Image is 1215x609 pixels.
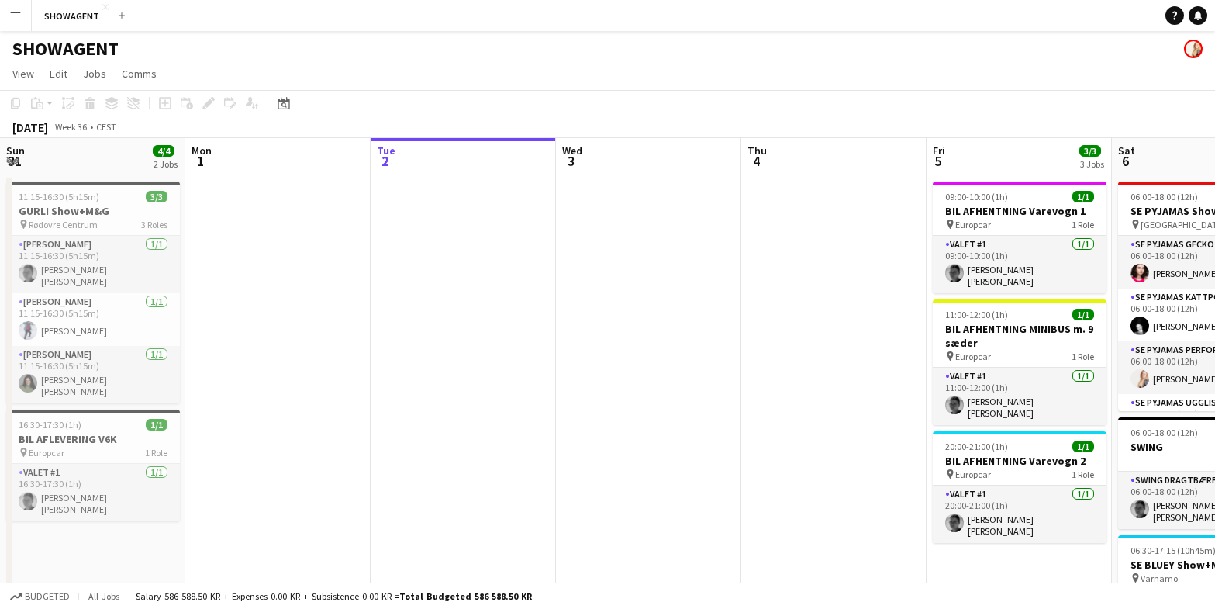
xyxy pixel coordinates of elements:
[1080,158,1104,170] div: 3 Jobs
[154,158,178,170] div: 2 Jobs
[189,152,212,170] span: 1
[6,144,25,157] span: Sun
[933,486,1106,543] app-card-role: Valet #11/120:00-21:00 (1h)[PERSON_NAME] [PERSON_NAME] [PERSON_NAME]
[6,346,180,403] app-card-role: [PERSON_NAME]1/111:15-16:30 (5h15m)[PERSON_NAME] [PERSON_NAME]
[955,351,991,362] span: Europcar
[50,67,67,81] span: Edit
[6,464,180,521] app-card-role: Valet #11/116:30-17:30 (1h)[PERSON_NAME] [PERSON_NAME] [PERSON_NAME]
[32,1,112,31] button: SHOWAGENT
[375,152,395,170] span: 2
[955,469,991,480] span: Europcar
[1072,351,1094,362] span: 1 Role
[43,64,74,84] a: Edit
[145,447,167,458] span: 1 Role
[85,590,123,602] span: All jobs
[1184,40,1203,58] app-user-avatar: Carolina Lybeck-Nørgaard
[6,410,180,521] app-job-card: 16:30-17:30 (1h)1/1BIL AFLEVERING V6K Europcar1 RoleValet #11/116:30-17:30 (1h)[PERSON_NAME] [PER...
[933,431,1106,543] app-job-card: 20:00-21:00 (1h)1/1BIL AFHENTNING Varevogn 2 Europcar1 RoleValet #11/120:00-21:00 (1h)[PERSON_NAM...
[1072,309,1094,320] span: 1/1
[6,182,180,403] app-job-card: 11:15-16:30 (5h15m)3/3GURLI Show+M&G Rødovre Centrum3 Roles[PERSON_NAME]1/111:15-16:30 (5h15m)[PE...
[96,121,116,133] div: CEST
[153,145,174,157] span: 4/4
[146,419,167,431] span: 1/1
[933,368,1106,425] app-card-role: Valet #11/111:00-12:00 (1h)[PERSON_NAME] [PERSON_NAME] [PERSON_NAME]
[1118,144,1135,157] span: Sat
[1130,427,1198,438] span: 06:00-18:00 (12h)
[1072,441,1094,452] span: 1/1
[933,144,945,157] span: Fri
[12,119,48,135] div: [DATE]
[6,64,40,84] a: View
[192,144,212,157] span: Mon
[19,191,99,202] span: 11:15-16:30 (5h15m)
[12,67,34,81] span: View
[399,590,532,602] span: Total Budgeted 586 588.50 KR
[945,441,1008,452] span: 20:00-21:00 (1h)
[1072,191,1094,202] span: 1/1
[562,144,582,157] span: Wed
[1079,145,1101,157] span: 3/3
[955,219,991,230] span: Europcar
[29,447,64,458] span: Europcar
[4,152,25,170] span: 31
[8,588,72,605] button: Budgeted
[51,121,90,133] span: Week 36
[745,152,767,170] span: 4
[945,309,1008,320] span: 11:00-12:00 (1h)
[1116,152,1135,170] span: 6
[933,454,1106,468] h3: BIL AFHENTNING Varevogn 2
[1130,191,1198,202] span: 06:00-18:00 (12h)
[933,204,1106,218] h3: BIL AFHENTNING Varevogn 1
[19,419,81,431] span: 16:30-17:30 (1h)
[747,144,767,157] span: Thu
[141,219,167,230] span: 3 Roles
[6,293,180,346] app-card-role: [PERSON_NAME]1/111:15-16:30 (5h15m)[PERSON_NAME]
[136,590,532,602] div: Salary 586 588.50 KR + Expenses 0.00 KR + Subsistence 0.00 KR =
[6,236,180,293] app-card-role: [PERSON_NAME]1/111:15-16:30 (5h15m)[PERSON_NAME] [PERSON_NAME] [PERSON_NAME]
[1141,573,1178,584] span: Värnamo
[933,182,1106,293] app-job-card: 09:00-10:00 (1h)1/1BIL AFHENTNING Varevogn 1 Europcar1 RoleValet #11/109:00-10:00 (1h)[PERSON_NAM...
[25,591,70,602] span: Budgeted
[945,191,1008,202] span: 09:00-10:00 (1h)
[77,64,112,84] a: Jobs
[1072,469,1094,480] span: 1 Role
[560,152,582,170] span: 3
[930,152,945,170] span: 5
[29,219,98,230] span: Rødovre Centrum
[6,432,180,446] h3: BIL AFLEVERING V6K
[12,37,119,61] h1: SHOWAGENT
[377,144,395,157] span: Tue
[933,322,1106,350] h3: BIL AFHENTNING MINIBUS m. 9 sæder
[1072,219,1094,230] span: 1 Role
[933,299,1106,425] app-job-card: 11:00-12:00 (1h)1/1BIL AFHENTNING MINIBUS m. 9 sæder Europcar1 RoleValet #11/111:00-12:00 (1h)[PE...
[116,64,163,84] a: Comms
[6,204,180,218] h3: GURLI Show+M&G
[933,236,1106,293] app-card-role: Valet #11/109:00-10:00 (1h)[PERSON_NAME] [PERSON_NAME] [PERSON_NAME]
[122,67,157,81] span: Comms
[83,67,106,81] span: Jobs
[146,191,167,202] span: 3/3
